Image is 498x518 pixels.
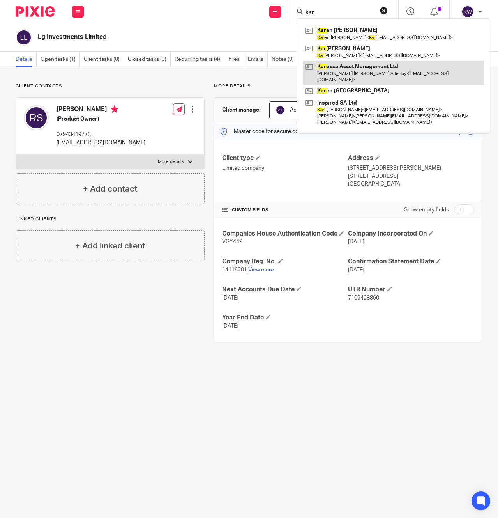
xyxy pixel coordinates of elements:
[222,239,242,245] span: VGY449
[158,159,184,165] p: More details
[348,267,364,273] span: [DATE]
[57,105,145,115] h4: [PERSON_NAME]
[111,105,118,113] i: Primary
[228,52,244,67] a: Files
[84,52,124,67] a: Client tasks (0)
[305,9,375,16] input: Search
[222,323,238,329] span: [DATE]
[16,29,32,46] img: svg%3E
[404,206,449,214] label: Show empty fields
[38,33,309,41] h2: Lg Investments Limited
[175,52,224,67] a: Recurring tasks (4)
[222,106,261,114] h3: Client manager
[348,164,474,172] p: [STREET_ADDRESS][PERSON_NAME]
[24,105,49,130] img: svg%3E
[41,52,80,67] a: Open tasks (1)
[348,286,474,294] h4: UTR Number
[222,314,348,322] h4: Year End Date
[222,154,348,162] h4: Client type
[16,52,37,67] a: Details
[461,5,474,18] img: svg%3E
[348,295,379,301] tcxspan: Call 7109428860 via 3CX
[348,239,364,245] span: [DATE]
[57,139,145,147] p: [EMAIL_ADDRESS][DOMAIN_NAME]
[16,6,55,17] img: Pixie
[16,83,205,89] p: Client contacts
[57,115,145,123] h5: (Product Owner)
[83,183,138,195] h4: + Add contact
[248,267,274,273] a: View more
[222,267,247,273] tcxspan: Call 14116201 via 3CX
[222,207,348,213] h4: CUSTOM FIELDS
[128,52,171,67] a: Closed tasks (3)
[214,83,482,89] p: More details
[75,240,145,252] h4: + Add linked client
[290,107,328,113] span: Accounts Team
[57,132,91,137] tcxspan: Call 07943419773 via 3CX
[348,180,474,188] p: [GEOGRAPHIC_DATA]
[348,154,474,162] h4: Address
[16,216,205,222] p: Linked clients
[222,295,238,301] span: [DATE]
[248,52,268,67] a: Emails
[222,164,348,172] p: Limited company
[222,286,348,294] h4: Next Accounts Due Date
[272,52,298,67] a: Notes (0)
[220,128,355,135] p: Master code for secure communications and files
[348,257,474,266] h4: Confirmation Statement Date
[222,230,348,238] h4: Companies House Authentication Code
[348,172,474,180] p: [STREET_ADDRESS]
[380,7,388,14] button: Clear
[222,257,348,266] h4: Company Reg. No.
[275,105,285,115] img: svg%3E
[348,230,474,238] h4: Company Incorporated On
